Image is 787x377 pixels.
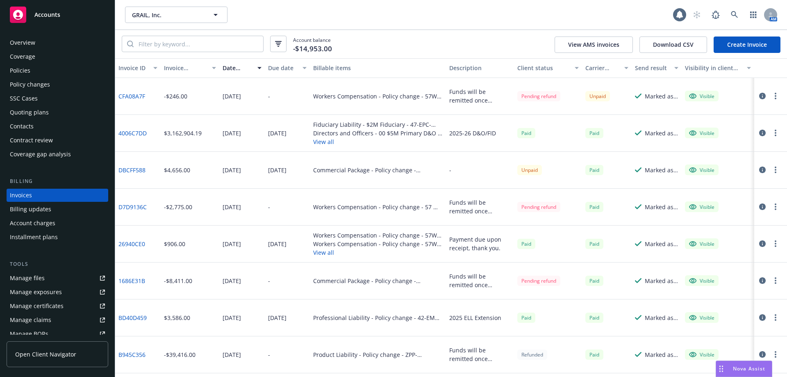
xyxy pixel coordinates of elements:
div: Billable items [313,64,443,72]
div: [DATE] [268,313,287,322]
span: Paid [585,350,603,360]
a: Create Invoice [714,37,780,53]
a: Account charges [7,217,108,230]
button: Download CSV [639,37,707,53]
div: [DATE] [223,129,241,137]
a: Contacts [7,120,108,133]
div: Paid [517,239,535,249]
div: Tools [7,260,108,268]
div: Commercial Package - Policy change - 57UUNBE1GYE [313,276,443,285]
div: Funds will be remitted once received by the carrier, thank you. [449,198,511,215]
div: Billing updates [10,203,51,216]
div: Invoices [10,189,32,202]
a: Installment plans [7,231,108,244]
div: - [449,166,451,174]
div: Visible [689,314,714,321]
div: -$8,411.00 [164,276,192,285]
div: [DATE] [223,313,241,322]
span: GRAIL, Inc. [132,11,203,19]
a: Search [726,7,743,23]
div: - [268,203,270,211]
a: Invoices [7,189,108,202]
div: $3,162,904.19 [164,129,202,137]
div: Paid [585,128,603,138]
button: Visibility in client dash [682,58,754,78]
div: Manage certificates [10,299,64,313]
div: [DATE] [223,166,241,174]
div: Installment plans [10,231,58,244]
div: Unpaid [517,165,542,175]
div: Visible [689,203,714,210]
div: Visible [689,240,714,247]
div: Manage exposures [10,286,62,299]
div: Account charges [10,217,55,230]
div: Product Liability - Policy change - ZPP-16P36673 [313,350,443,359]
span: Manage exposures [7,286,108,299]
div: Coverage gap analysis [10,148,71,161]
a: Manage BORs [7,327,108,340]
div: Workers Compensation - Policy change - 57WB AY7E3D [313,231,443,240]
div: Policy changes [10,78,50,91]
div: Date issued [223,64,252,72]
button: View AMS invoices [555,37,633,53]
a: Quoting plans [7,106,108,119]
div: Paid [585,239,603,249]
div: Pending refund [517,276,560,286]
a: Switch app [745,7,762,23]
a: Accounts [7,3,108,26]
div: Marked as sent [645,92,678,101]
button: View all [313,137,443,146]
div: Workers Compensation - Policy change - 57WB AY7E3D [313,240,443,248]
div: - [268,276,270,285]
div: Visible [689,129,714,137]
div: Send result [635,64,669,72]
div: Paid [517,313,535,323]
div: Description [449,64,511,72]
div: -$39,416.00 [164,350,196,359]
button: Date issued [219,58,265,78]
button: Client status [514,58,582,78]
div: Funds will be remitted once received by the carrier, thank you. [449,87,511,105]
a: CFA08A7F [118,92,145,101]
div: Marked as sent [645,129,678,137]
span: Paid [517,128,535,138]
div: Funds will be remitted once received by the carrier. Thank you. [449,272,511,289]
div: Refunded [517,350,547,360]
div: [DATE] [268,166,287,174]
div: $3,586.00 [164,313,190,322]
div: Visible [689,351,714,358]
a: Policy changes [7,78,108,91]
div: - [268,92,270,101]
div: Due date [268,64,298,72]
div: Quoting plans [10,106,49,119]
div: Fiduciary Liability - $2M Fiduciary - 47-EPC-330771-03 [313,120,443,129]
div: Policies [10,64,30,77]
div: Carrier status [585,64,620,72]
span: Account balance [293,37,332,52]
div: Coverage [10,50,35,63]
a: 1686E31B [118,276,145,285]
div: Visible [689,92,714,100]
button: Send result [632,58,682,78]
button: Due date [265,58,310,78]
div: 2025-26 D&O/FID [449,129,496,137]
a: Coverage gap analysis [7,148,108,161]
div: [DATE] [223,276,241,285]
div: Professional Liability - Policy change - 42-EMC-334354-01 [313,313,443,322]
button: Billable items [310,58,446,78]
div: Overview [10,36,35,49]
span: Paid [585,165,603,175]
div: Marked as sent [645,240,678,248]
a: Report a Bug [707,7,724,23]
div: Marked as sent [645,203,678,211]
div: Manage files [10,272,45,285]
button: View all [313,248,443,257]
div: -$246.00 [164,92,187,101]
button: GRAIL, Inc. [125,7,227,23]
input: Filter by keyword... [134,36,263,52]
div: Marked as sent [645,313,678,322]
div: Contract review [10,134,53,147]
a: DBCFF588 [118,166,146,174]
div: -$2,775.00 [164,203,192,211]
